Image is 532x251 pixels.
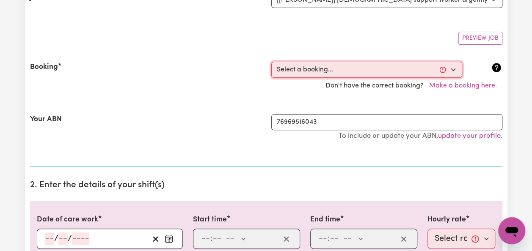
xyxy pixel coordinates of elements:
[458,32,502,45] button: Preview Job
[310,214,340,225] label: End time
[45,232,54,245] input: --
[325,82,502,89] span: Don't have the correct booking?
[427,214,466,225] label: Hourly rate
[30,114,62,125] label: Your ABN
[54,234,58,243] span: /
[498,217,525,244] iframe: Button to launch messaging window
[30,62,58,73] label: Booking
[339,132,502,139] small: To include or update your ABN, .
[210,234,212,243] span: :
[30,180,502,191] h2: 2. Enter the details of your shift(s)
[212,232,222,245] input: --
[193,214,227,225] label: Start time
[37,214,98,225] label: Date of care work
[201,232,210,245] input: --
[162,232,176,245] button: Enter the date of care work
[330,232,339,245] input: --
[58,232,68,245] input: --
[72,232,89,245] input: ----
[438,132,501,139] a: update your profile
[328,234,330,243] span: :
[424,78,502,94] button: Make a booking here.
[318,232,328,245] input: --
[68,234,72,243] span: /
[149,232,162,245] button: Clear date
